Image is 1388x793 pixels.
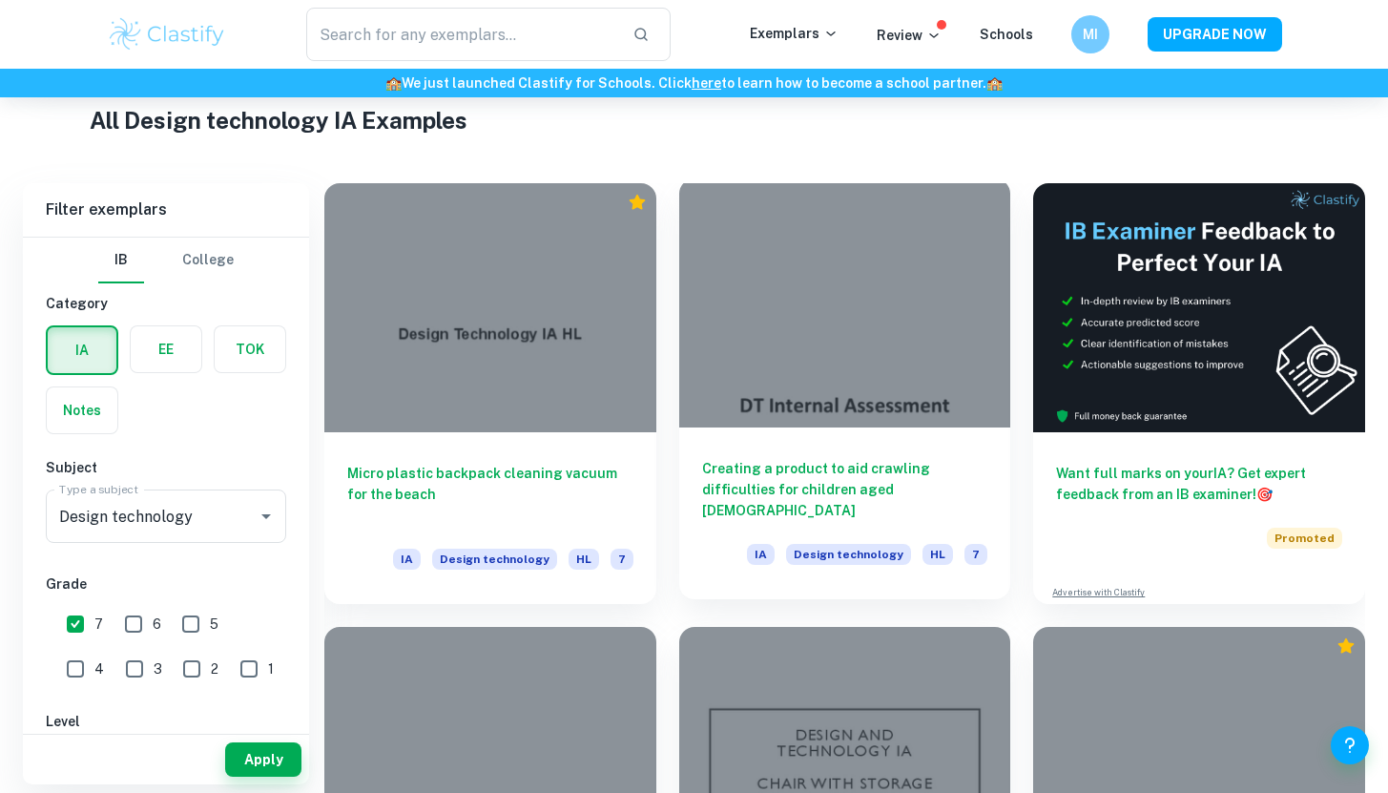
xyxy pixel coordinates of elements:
[702,458,988,521] h6: Creating a product to aid crawling difficulties for children aged [DEMOGRAPHIC_DATA]
[211,658,218,679] span: 2
[1033,183,1365,604] a: Want full marks on yourIA? Get expert feedback from an IB examiner!PromotedAdvertise with Clastify
[692,75,721,91] a: here
[154,658,162,679] span: 3
[347,463,633,526] h6: Micro plastic backpack cleaning vacuum for the beach
[980,27,1033,42] a: Schools
[1079,24,1101,45] h6: MI
[47,387,117,433] button: Notes
[1056,463,1342,505] h6: Want full marks on your IA ? Get expert feedback from an IB examiner!
[98,238,144,283] button: IB
[46,711,286,732] h6: Level
[253,503,280,530] button: Open
[1071,15,1109,53] button: MI
[107,15,228,53] img: Clastify logo
[986,75,1003,91] span: 🏫
[922,544,953,565] span: HL
[268,658,274,679] span: 1
[210,614,218,635] span: 5
[1052,586,1145,599] a: Advertise with Clastify
[98,238,234,283] div: Filter type choice
[90,103,1297,137] h1: All Design technology IA Examples
[182,238,234,283] button: College
[1267,528,1342,549] span: Promoted
[1336,636,1356,656] div: Premium
[877,25,942,46] p: Review
[131,326,201,372] button: EE
[215,326,285,372] button: TOK
[611,549,633,570] span: 7
[432,549,557,570] span: Design technology
[4,73,1384,94] h6: We just launched Clastify for Schools. Click to learn how to become a school partner.
[628,193,647,212] div: Premium
[306,8,618,61] input: Search for any exemplars...
[1148,17,1282,52] button: UPGRADE NOW
[94,614,103,635] span: 7
[393,549,421,570] span: IA
[46,293,286,314] h6: Category
[385,75,402,91] span: 🏫
[225,742,301,777] button: Apply
[46,574,286,595] h6: Grade
[1256,487,1273,502] span: 🎯
[750,23,839,44] p: Exemplars
[153,614,161,635] span: 6
[59,481,138,497] label: Type a subject
[1331,726,1369,764] button: Help and Feedback
[1033,183,1365,432] img: Thumbnail
[48,327,116,373] button: IA
[964,544,987,565] span: 7
[324,183,656,604] a: Micro plastic backpack cleaning vacuum for the beachIADesign technologyHL7
[569,549,599,570] span: HL
[786,544,911,565] span: Design technology
[23,183,309,237] h6: Filter exemplars
[679,183,1011,604] a: Creating a product to aid crawling difficulties for children aged [DEMOGRAPHIC_DATA]IADesign tech...
[747,544,775,565] span: IA
[46,457,286,478] h6: Subject
[94,658,104,679] span: 4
